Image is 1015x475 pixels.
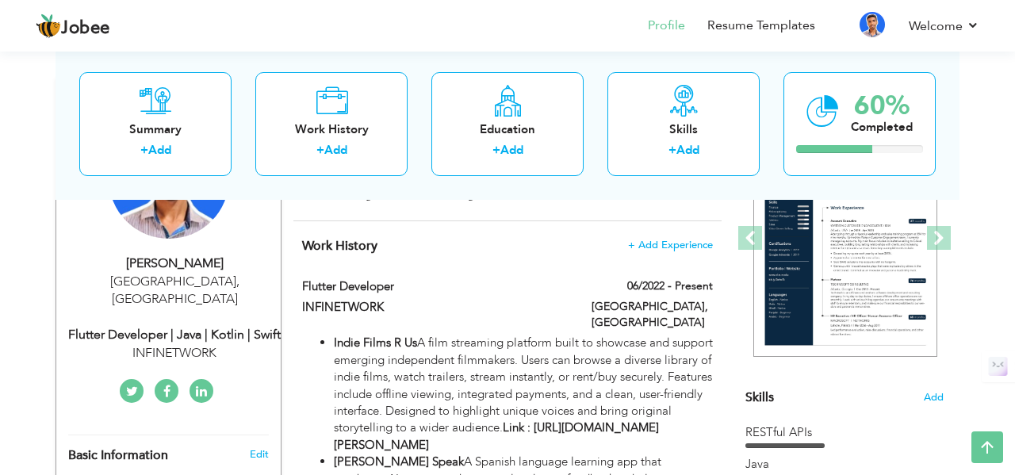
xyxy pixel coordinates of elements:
span: + Add Experience [628,239,713,251]
img: jobee.io [36,13,61,39]
div: Completed [851,118,913,135]
div: 60% [851,92,913,118]
label: + [492,142,500,159]
a: Resume Templates [707,17,815,35]
label: INFINETWORK [302,299,569,316]
img: Profile Img [860,12,885,37]
label: [GEOGRAPHIC_DATA], [GEOGRAPHIC_DATA] [592,299,713,331]
label: + [316,142,324,159]
div: RESTful APIs [745,424,944,441]
span: Jobee [61,20,110,37]
a: Add [676,142,699,158]
label: + [668,142,676,159]
a: Add [148,142,171,158]
div: [PERSON_NAME] [68,255,281,273]
a: Profile [648,17,685,35]
span: Work History [302,237,377,255]
span: Skills [745,389,774,406]
div: Flutter Developer | Java | Kotlin | Swift [68,326,281,344]
div: Work History [268,121,395,137]
div: Skills [620,121,747,137]
div: Summary [92,121,219,137]
li: A film streaming platform built to showcase and support emerging independent filmmakers. Users ca... [334,335,713,454]
label: + [140,142,148,159]
a: Add [324,142,347,158]
a: Add [500,142,523,158]
div: INFINETWORK [68,344,281,362]
span: , [236,273,239,290]
strong: [PERSON_NAME] Speak [334,454,464,469]
span: Basic Information [68,449,168,463]
strong: Link : [URL][DOMAIN_NAME][PERSON_NAME] [334,419,659,452]
div: Education [444,121,571,137]
a: Welcome [909,17,979,36]
a: Jobee [36,13,110,39]
strong: Indie Films R Us [334,335,417,351]
span: Add [924,390,944,405]
div: Java [745,456,944,473]
a: Edit [250,447,269,462]
label: Flutter Developer [302,278,569,295]
h4: This helps to show the companies you have worked for. [302,238,713,254]
div: [GEOGRAPHIC_DATA] [GEOGRAPHIC_DATA] [68,273,281,309]
label: 06/2022 - Present [627,278,713,294]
